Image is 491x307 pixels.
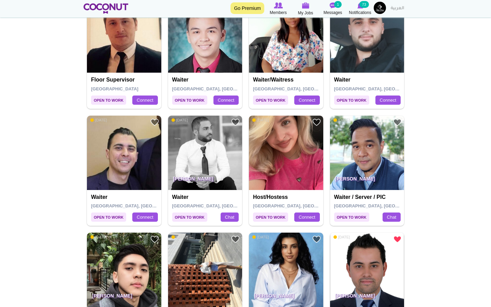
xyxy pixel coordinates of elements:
[87,288,161,307] p: [PERSON_NAME]
[359,1,369,8] small: 73
[330,171,404,190] p: [PERSON_NAME]
[172,235,188,239] span: [DATE]
[270,9,287,16] span: Members
[84,3,128,14] img: Home
[292,2,319,16] a: My Jobs My Jobs
[253,194,321,200] h4: Host/Hostess
[91,96,126,105] span: Open to Work
[132,96,158,105] a: Connect
[221,213,239,222] a: Chat
[393,118,402,127] a: Add to Favourites
[168,171,242,190] p: [PERSON_NAME]
[334,96,369,105] span: Open to Work
[230,2,264,14] a: Go Premium
[334,86,431,91] span: [GEOGRAPHIC_DATA], [GEOGRAPHIC_DATA]
[253,86,350,91] span: [GEOGRAPHIC_DATA], [GEOGRAPHIC_DATA]
[346,2,374,16] a: Notifications Notifications 73
[231,118,240,127] a: Add to Favourites
[333,118,350,122] span: [DATE]
[334,77,402,83] h4: Waiter
[172,118,188,122] span: [DATE]
[333,235,350,239] span: [DATE]
[349,9,371,16] span: Notifications
[252,118,269,122] span: [DATE]
[294,96,319,105] a: Connect
[302,2,309,9] img: My Jobs
[253,77,321,83] h4: Waiter/Waitress
[249,288,323,307] p: [PERSON_NAME]
[91,203,188,208] span: [GEOGRAPHIC_DATA], [GEOGRAPHIC_DATA]
[172,203,269,208] span: [GEOGRAPHIC_DATA], [GEOGRAPHIC_DATA]
[265,2,292,16] a: Browse Members Members
[334,213,369,222] span: Open to Work
[172,77,240,83] h4: Waiter
[329,2,336,9] img: Messages
[324,9,342,16] span: Messages
[172,96,207,105] span: Open to Work
[375,96,401,105] a: Connect
[298,10,313,16] span: My Jobs
[213,96,239,105] a: Connect
[274,2,283,9] img: Browse Members
[330,288,404,307] p: [PERSON_NAME]
[172,194,240,200] h4: Waiter
[312,118,321,127] a: Add to Favourites
[90,118,107,122] span: [DATE]
[252,235,269,239] span: [DATE]
[172,86,269,91] span: [GEOGRAPHIC_DATA], [GEOGRAPHIC_DATA]
[91,86,138,91] span: [GEOGRAPHIC_DATA]
[334,194,402,200] h4: Waiter / Server / PIC
[172,213,207,222] span: Open to Work
[387,2,407,15] a: العربية
[150,235,159,244] a: Add to Favourites
[383,213,401,222] a: Chat
[357,2,363,9] img: Notifications
[253,213,288,222] span: Open to Work
[132,213,158,222] a: Connect
[312,235,321,244] a: Add to Favourites
[253,96,288,105] span: Open to Work
[231,235,240,244] a: Add to Favourites
[294,213,319,222] a: Connect
[334,1,342,8] small: 1
[334,203,431,208] span: [GEOGRAPHIC_DATA], [GEOGRAPHIC_DATA]
[393,235,402,244] a: Remove from Favourites
[319,2,346,16] a: Messages Messages 1
[91,213,126,222] span: Open to Work
[91,77,159,83] h4: Floor Supervisor
[91,194,159,200] h4: Waiter
[150,118,159,127] a: Add to Favourites
[90,235,107,239] span: [DATE]
[253,203,350,208] span: [GEOGRAPHIC_DATA], [GEOGRAPHIC_DATA]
